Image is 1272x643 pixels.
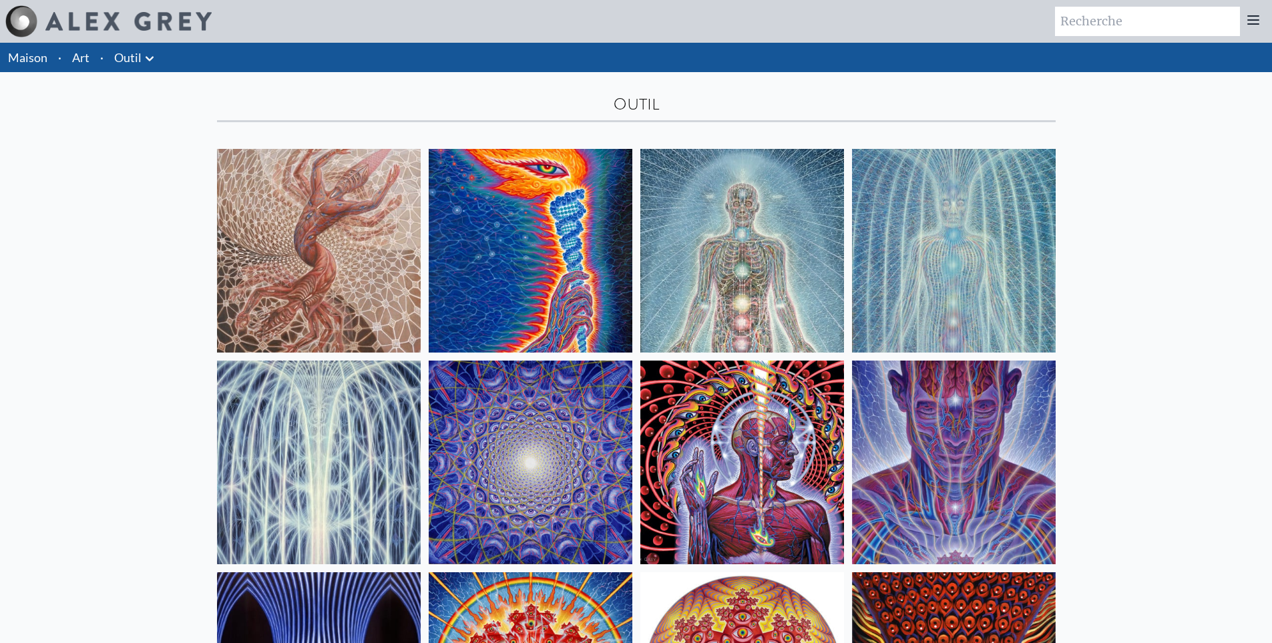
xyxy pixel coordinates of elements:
[114,48,142,67] a: Outil
[58,50,61,65] font: ·
[72,48,89,67] a: Art
[613,95,660,113] font: Outil
[1055,7,1240,36] input: Recherche
[852,361,1056,564] img: Mystic Eye, 2018, Alex Grey
[100,50,103,65] font: ·
[8,50,47,65] a: Maison
[114,50,142,65] font: Outil
[72,50,89,65] font: Art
